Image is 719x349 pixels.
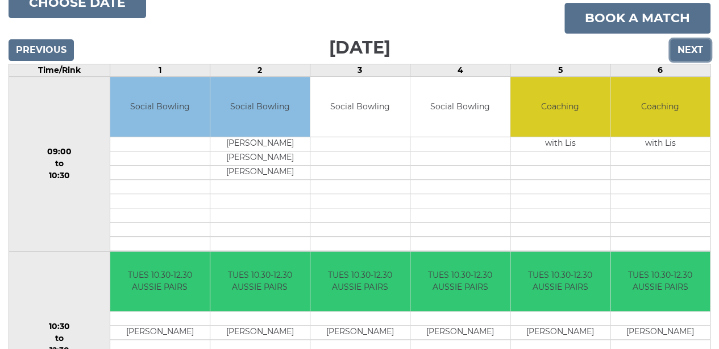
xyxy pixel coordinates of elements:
[610,326,710,340] td: [PERSON_NAME]
[210,64,310,77] td: 2
[610,252,710,311] td: TUES 10.30-12.30 AUSSIE PAIRS
[210,137,310,151] td: [PERSON_NAME]
[110,77,210,137] td: Social Bowling
[610,137,710,151] td: with Lis
[210,165,310,179] td: [PERSON_NAME]
[110,64,210,77] td: 1
[510,252,610,311] td: TUES 10.30-12.30 AUSSIE PAIRS
[110,252,210,311] td: TUES 10.30-12.30 AUSSIE PAIRS
[310,77,410,137] td: Social Bowling
[510,77,610,137] td: Coaching
[310,64,410,77] td: 3
[210,151,310,165] td: [PERSON_NAME]
[510,137,610,151] td: with Lis
[210,252,310,311] td: TUES 10.30-12.30 AUSSIE PAIRS
[510,64,610,77] td: 5
[410,77,510,137] td: Social Bowling
[9,64,110,77] td: Time/Rink
[210,326,310,340] td: [PERSON_NAME]
[670,39,710,61] input: Next
[310,252,410,311] td: TUES 10.30-12.30 AUSSIE PAIRS
[110,326,210,340] td: [PERSON_NAME]
[610,64,710,77] td: 6
[210,77,310,137] td: Social Bowling
[9,77,110,252] td: 09:00 to 10:30
[310,326,410,340] td: [PERSON_NAME]
[610,77,710,137] td: Coaching
[410,326,510,340] td: [PERSON_NAME]
[510,326,610,340] td: [PERSON_NAME]
[410,252,510,311] td: TUES 10.30-12.30 AUSSIE PAIRS
[9,39,74,61] input: Previous
[410,64,510,77] td: 4
[564,3,710,34] a: Book a match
